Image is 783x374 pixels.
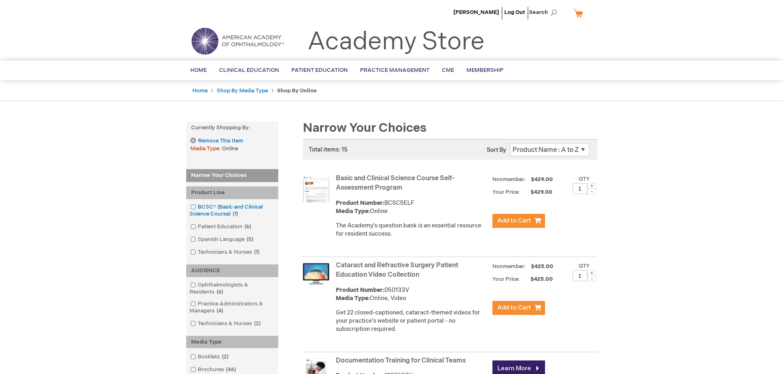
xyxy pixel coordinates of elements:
[336,208,370,215] strong: Media Type:
[220,353,231,360] span: 2
[492,189,520,195] strong: Your Price:
[492,174,526,185] strong: Nonmember:
[467,67,504,73] span: Membership
[188,300,276,315] a: Practice Administrators & Managers4
[492,276,520,282] strong: Your Price:
[336,295,370,302] strong: Media Type:
[497,304,531,312] span: Add to Cart
[245,236,255,243] span: 5
[307,27,485,57] a: Academy Store
[497,217,531,225] span: Add to Cart
[336,309,488,333] p: Get 22 closed-captioned, cataract-themed videos for your practice's website or patient portal - n...
[291,67,348,73] span: Patient Education
[442,67,454,73] span: CME
[336,357,466,365] a: Documentation Training for Clinical Teams
[252,249,261,255] span: 1
[336,200,384,207] strong: Product Number:
[217,87,268,94] a: Shop By Media Type
[188,353,232,361] a: Booklets2
[188,223,254,231] a: Patient Education6
[303,121,427,135] span: Narrow Your Choices
[336,286,488,303] div: 050133V Online, Video
[188,236,256,243] a: Spanish Language5
[573,183,587,194] input: Qty
[188,281,276,296] a: Ophthalmologists & Residents6
[492,301,545,315] button: Add to Cart
[360,67,430,73] span: Practice Management
[252,320,263,327] span: 2
[186,264,278,277] div: AUDIENCE
[186,186,278,199] div: Product Line
[573,270,587,281] input: Qty
[188,203,276,218] a: BCSC® (Basic and Clinical Science Course)1
[579,263,590,269] label: Qty
[231,211,240,217] span: 1
[215,289,225,295] span: 6
[530,176,554,183] span: $429.00
[336,222,488,238] div: The Academy's question bank is an essential resource for resident success.
[521,189,554,195] span: $429.00
[186,122,278,134] strong: Currently Shopping by:
[190,67,207,73] span: Home
[521,276,554,282] span: $425.00
[504,9,525,16] a: Log Out
[336,262,458,279] a: Cataract and Refractive Surgery Patient Education Video Collection
[224,366,238,373] span: 46
[215,307,225,314] span: 4
[186,169,278,182] strong: Narrow Your Choices
[309,146,348,153] span: Total items: 15
[303,176,329,202] img: Basic and Clinical Science Course Self-Assessment Program
[277,87,317,94] strong: Shop By Online
[529,4,560,21] span: Search
[336,287,384,294] strong: Product Number:
[188,320,264,328] a: Technicians & Nurses2
[487,147,506,154] label: Sort By
[192,87,208,94] a: Home
[222,145,238,152] span: Online
[198,137,243,145] span: Remove This Item
[186,336,278,349] div: Media Type
[190,138,243,145] a: Remove This Item
[303,263,329,285] img: Cataract and Refractive Surgery Patient Education Video Collection
[492,262,526,272] strong: Nonmember:
[492,214,545,228] button: Add to Cart
[579,176,590,182] label: Qty
[530,263,554,270] span: $425.00
[188,366,239,374] a: Brochures46
[243,223,253,230] span: 6
[219,67,279,73] span: Clinical Education
[453,9,499,16] a: [PERSON_NAME]
[190,145,222,152] span: Media Type
[336,199,488,216] div: BCSCSELF Online
[336,174,455,192] a: Basic and Clinical Science Course Self-Assessment Program
[188,248,263,256] a: Technicians & Nurses1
